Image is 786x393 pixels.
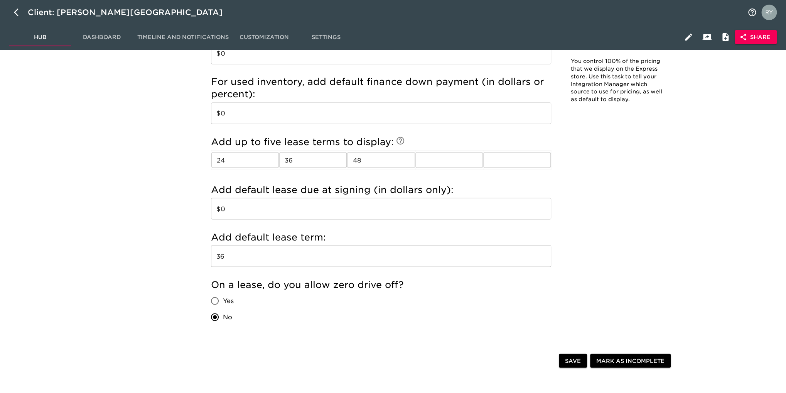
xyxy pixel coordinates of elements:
input: Example: $5000 or 25% [211,102,551,124]
div: Client: [PERSON_NAME][GEOGRAPHIC_DATA] [28,6,234,19]
span: Save [565,356,581,366]
input: Example: $3500 [211,198,551,219]
input: Example: $5000 [211,42,551,64]
span: Customization [238,32,290,42]
img: Profile [761,5,777,20]
h5: Add up to five lease terms to display: [211,136,551,148]
h5: Add default lease due at signing (in dollars only): [211,183,551,196]
span: Timeline and Notifications [137,32,229,42]
span: No [223,312,232,322]
span: Settings [300,32,352,42]
button: notifications [743,3,761,22]
button: Mark as Incomplete [590,354,671,368]
span: Hub [14,32,66,42]
button: Client View [698,28,716,46]
button: Internal Notes and Comments [716,28,735,46]
span: Share [741,32,771,42]
span: Dashboard [76,32,128,42]
p: You control 100% of the pricing that we display on the Express store. Use this task to tell your ... [571,58,663,103]
h5: Add default lease term: [211,231,551,243]
button: Edit Hub [679,28,698,46]
h5: On a lease, do you allow zero drive off? [211,278,551,291]
span: Mark as Incomplete [596,356,665,366]
span: Yes [223,296,234,305]
h5: For used inventory, add default finance down payment (in dollars or percent): [211,76,551,100]
button: Share [735,30,777,44]
button: Save [559,354,587,368]
input: Example: 36 months [211,245,551,267]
